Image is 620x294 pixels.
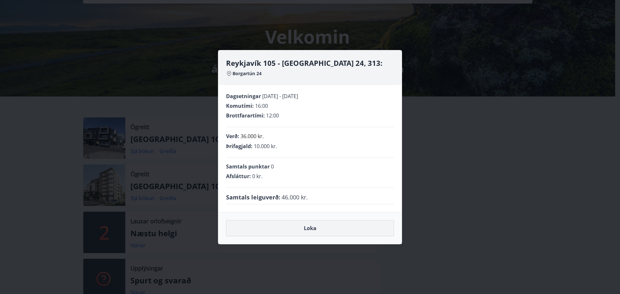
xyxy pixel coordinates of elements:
[262,93,298,100] span: [DATE] - [DATE]
[232,70,262,77] span: Borgartún 24
[266,112,279,119] span: 12:00
[282,193,308,201] span: 46.000 kr.
[271,163,274,170] span: 0
[226,133,239,140] span: Verð :
[255,102,268,109] span: 16:00
[226,220,394,236] button: Loka
[226,93,261,100] span: Dagsetningar
[254,143,277,150] span: 10.000 kr.
[226,193,280,201] span: Samtals leiguverð :
[226,163,270,170] span: Samtals punktar
[241,132,264,140] p: 36.000 kr.
[226,112,265,119] span: Brottfarartími :
[226,58,394,68] h4: Reykjavík 105 - [GEOGRAPHIC_DATA] 24, 313:
[226,102,254,109] span: Komutími :
[252,173,263,180] span: 0 kr.
[226,173,251,180] span: Afsláttur :
[226,143,253,150] span: Þrifagjald :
